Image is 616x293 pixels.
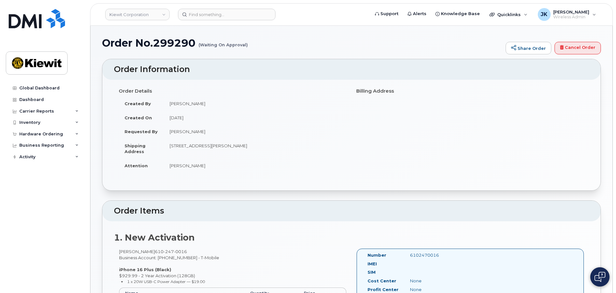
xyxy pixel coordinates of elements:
[164,124,347,139] td: [PERSON_NAME]
[174,249,187,254] span: 0016
[114,206,589,215] h2: Order Items
[102,37,502,49] h1: Order No.299290
[164,111,347,125] td: [DATE]
[125,101,151,106] strong: Created By
[506,42,551,55] a: Share Order
[368,252,386,258] label: Number
[594,272,605,282] img: Open chat
[368,269,376,275] label: SIM
[368,278,396,284] label: Cost Center
[199,37,248,47] small: (Waiting On Approval)
[405,252,464,258] div: 6102470016
[368,287,398,293] label: Profit Center
[555,42,601,55] a: Cancel Order
[125,115,152,120] strong: Created On
[125,129,158,134] strong: Requested By
[125,143,145,154] strong: Shipping Address
[114,232,195,243] strong: 1. New Activation
[155,249,187,254] span: 610
[164,159,347,173] td: [PERSON_NAME]
[119,88,347,94] h4: Order Details
[405,278,464,284] div: None
[164,96,347,111] td: [PERSON_NAME]
[163,249,174,254] span: 247
[114,65,589,74] h2: Order Information
[127,279,205,284] small: 1 x 20W USB-C Power Adapter — $19.00
[368,261,377,267] label: IMEI
[356,88,584,94] h4: Billing Address
[119,267,171,272] strong: iPhone 16 Plus (Black)
[405,287,464,293] div: None
[164,139,347,159] td: [STREET_ADDRESS][PERSON_NAME]
[125,163,148,168] strong: Attention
